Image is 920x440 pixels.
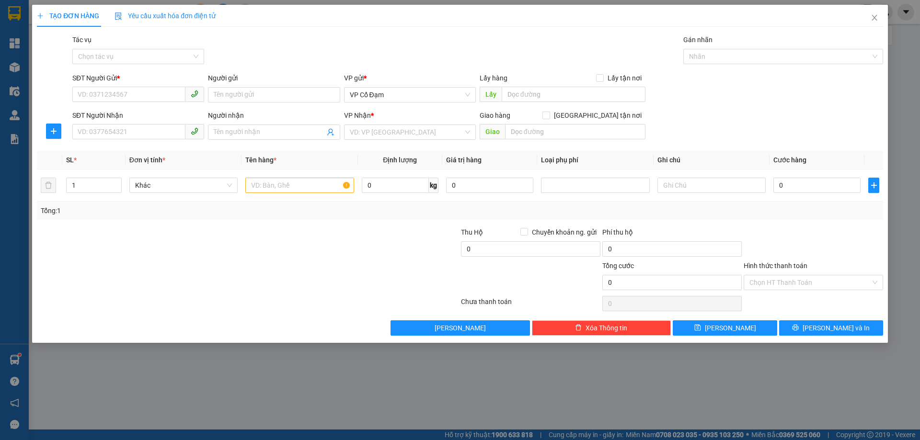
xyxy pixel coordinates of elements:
[705,323,756,333] span: [PERSON_NAME]
[344,73,476,83] div: VP gửi
[480,74,507,82] span: Lấy hàng
[135,178,232,192] span: Khác
[344,112,371,119] span: VP Nhận
[191,90,198,98] span: phone
[245,178,354,193] input: VD: Bàn, Ghế
[480,124,505,139] span: Giao
[37,12,44,19] span: plus
[803,323,870,333] span: [PERSON_NAME] và In
[41,178,56,193] button: delete
[350,88,470,102] span: VP Cổ Đạm
[66,156,74,164] span: SL
[505,124,645,139] input: Dọc đường
[657,178,766,193] input: Ghi Chú
[327,128,334,136] span: user-add
[115,12,216,20] span: Yêu cầu xuất hóa đơn điện tử
[72,36,92,44] label: Tác vụ
[435,323,486,333] span: [PERSON_NAME]
[383,156,417,164] span: Định lượng
[46,127,61,135] span: plus
[208,73,340,83] div: Người gửi
[654,151,770,169] th: Ghi chú
[868,178,879,193] button: plus
[46,124,61,139] button: plus
[744,262,807,270] label: Hình thức thanh toán
[480,112,510,119] span: Giao hàng
[129,156,165,164] span: Đơn vị tính
[461,228,483,236] span: Thu Hộ
[502,87,645,102] input: Dọc đường
[41,205,355,216] div: Tổng: 1
[792,324,799,332] span: printer
[602,227,742,241] div: Phí thu hộ
[208,110,340,121] div: Người nhận
[532,320,671,336] button: deleteXóa Thông tin
[429,178,438,193] span: kg
[391,320,530,336] button: [PERSON_NAME]
[673,320,777,336] button: save[PERSON_NAME]
[683,36,713,44] label: Gán nhãn
[550,110,645,121] span: [GEOGRAPHIC_DATA] tận nơi
[480,87,502,102] span: Lấy
[604,73,645,83] span: Lấy tận nơi
[861,5,888,32] button: Close
[72,110,204,121] div: SĐT Người Nhận
[773,156,806,164] span: Cước hàng
[575,324,582,332] span: delete
[586,323,627,333] span: Xóa Thông tin
[115,12,122,20] img: icon
[72,73,204,83] div: SĐT Người Gửi
[191,127,198,135] span: phone
[869,181,878,189] span: plus
[528,227,600,237] span: Chuyển khoản ng. gửi
[245,156,276,164] span: Tên hàng
[446,178,533,193] input: 0
[602,262,634,270] span: Tổng cước
[446,156,482,164] span: Giá trị hàng
[460,296,601,313] div: Chưa thanh toán
[694,324,701,332] span: save
[779,320,883,336] button: printer[PERSON_NAME] và In
[37,12,99,20] span: TẠO ĐƠN HÀNG
[537,151,653,169] th: Loại phụ phí
[871,14,878,22] span: close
